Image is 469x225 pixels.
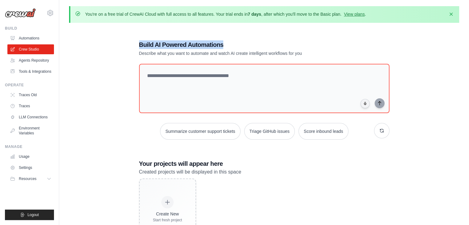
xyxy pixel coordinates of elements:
button: Click to speak your automation idea [360,99,370,108]
div: Create New [153,211,182,217]
div: Operate [5,83,54,88]
a: Tools & Integrations [7,67,54,76]
button: Logout [5,210,54,220]
h1: Build AI Powered Automations [139,40,346,49]
button: Resources [7,174,54,184]
a: Environment Variables [7,123,54,138]
div: Start fresh project [153,218,182,223]
p: Describe what you want to automate and watch AI create intelligent workflows for you [139,50,346,56]
img: Logo [5,8,36,18]
a: Usage [7,152,54,162]
h3: Your projects will appear here [139,159,389,168]
strong: 7 days [248,12,261,17]
a: LLM Connections [7,112,54,122]
p: Created projects will be displayed in this space [139,168,389,176]
a: Automations [7,33,54,43]
a: Traces Old [7,90,54,100]
span: Logout [27,212,39,217]
a: Traces [7,101,54,111]
button: Get new suggestions [374,123,389,138]
button: Triage GitHub issues [244,123,295,140]
div: Build [5,26,54,31]
button: Score inbound leads [298,123,348,140]
button: Summarize customer support tickets [160,123,240,140]
a: View plans [344,12,364,17]
a: Settings [7,163,54,173]
a: Crew Studio [7,44,54,54]
p: You're on a free trial of CrewAI Cloud with full access to all features. Your trial ends in , aft... [85,11,366,17]
div: Manage [5,144,54,149]
span: Resources [19,176,36,181]
a: Agents Repository [7,55,54,65]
